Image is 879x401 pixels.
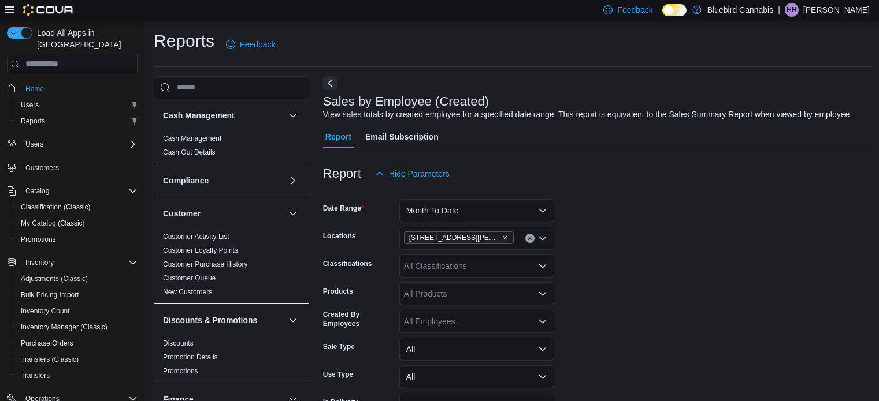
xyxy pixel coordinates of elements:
button: Home [2,80,142,97]
button: Transfers [12,368,142,384]
span: Adjustments (Classic) [16,272,138,286]
span: Customers [21,160,138,175]
span: Promotions [163,366,198,376]
span: Users [16,98,138,112]
a: Users [16,98,43,112]
span: Inventory [25,258,54,267]
span: Customer Activity List [163,232,229,241]
button: Catalog [2,183,142,199]
div: Customer [154,230,309,303]
a: Cash Out Details [163,148,216,156]
h3: Report [323,167,361,181]
span: Transfers [16,369,138,383]
button: Purchase Orders [12,335,142,351]
button: Compliance [286,174,300,188]
h1: Reports [154,29,214,53]
span: Reports [21,117,45,126]
span: Purchase Orders [16,336,138,350]
span: Hide Parameters [389,168,450,179]
button: My Catalog (Classic) [12,215,142,231]
span: Inventory [21,256,138,269]
img: Cova [23,4,75,16]
span: Inventory Count [16,304,138,318]
span: Home [25,84,44,93]
span: Inventory Count [21,306,70,316]
span: Catalog [25,186,49,196]
label: Classifications [323,259,372,268]
a: Customer Queue [163,274,216,282]
a: Discounts [163,339,194,347]
span: Customer Queue [163,273,216,283]
span: Dark Mode [662,16,663,17]
a: Customer Purchase History [163,260,248,268]
button: Inventory [21,256,58,269]
button: Open list of options [538,234,547,243]
label: Created By Employees [323,310,395,328]
button: Catalog [21,184,54,198]
div: Discounts & Promotions [154,336,309,383]
button: Bulk Pricing Import [12,287,142,303]
button: Classification (Classic) [12,199,142,215]
span: Inventory Manager (Classic) [21,323,107,332]
span: Adjustments (Classic) [21,274,88,283]
span: New Customers [163,287,212,297]
a: Transfers (Classic) [16,353,83,366]
a: Inventory Manager (Classic) [16,320,112,334]
a: Inventory Count [16,304,75,318]
button: Users [2,136,142,152]
button: Discounts & Promotions [286,313,300,327]
span: Transfers (Classic) [21,355,79,364]
div: Haytham Houri [785,3,799,17]
span: Promotion Details [163,353,218,362]
span: Catalog [21,184,138,198]
span: Promotions [16,233,138,246]
a: Purchase Orders [16,336,78,350]
input: Dark Mode [662,4,687,16]
span: Users [21,137,138,151]
button: Promotions [12,231,142,248]
button: All [399,338,554,361]
label: Locations [323,231,356,241]
button: Compliance [163,175,284,186]
label: Date Range [323,204,364,213]
p: Bluebird Cannabis [707,3,773,17]
span: Classification (Classic) [16,200,138,214]
button: Adjustments (Classic) [12,271,142,287]
a: Reports [16,114,50,128]
button: All [399,365,554,388]
p: | [778,3,780,17]
button: Discounts & Promotions [163,314,284,326]
span: Classification (Classic) [21,203,91,212]
span: Transfers (Classic) [16,353,138,366]
a: Adjustments (Classic) [16,272,92,286]
span: Customer Purchase History [163,260,248,269]
a: Cash Management [163,134,221,143]
h3: Customer [163,208,201,219]
span: Transfers [21,371,50,380]
button: Hide Parameters [370,162,454,185]
a: Customer Loyalty Points [163,246,238,254]
label: Sale Type [323,342,355,351]
button: Cash Management [286,108,300,122]
a: Customers [21,161,64,175]
button: Open list of options [538,289,547,298]
button: Customer [286,207,300,220]
button: Customers [2,159,142,176]
h3: Discounts & Promotions [163,314,257,326]
a: My Catalog (Classic) [16,216,90,230]
a: New Customers [163,288,212,296]
span: HH [787,3,796,17]
button: Remove 499 TERRY FOX DR., UNIT 60, Kanata from selection in this group [502,234,509,241]
button: Next [323,76,337,90]
button: Inventory Manager (Classic) [12,319,142,335]
span: My Catalog (Classic) [16,216,138,230]
span: Feedback [240,39,275,50]
span: Bulk Pricing Import [16,288,138,302]
a: Customer Activity List [163,233,229,241]
button: Month To Date [399,199,554,222]
div: View sales totals by created employee for a specified date range. This report is equivalent to th... [323,108,852,121]
a: Promotions [163,367,198,375]
a: Promotions [16,233,61,246]
a: Classification (Classic) [16,200,95,214]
